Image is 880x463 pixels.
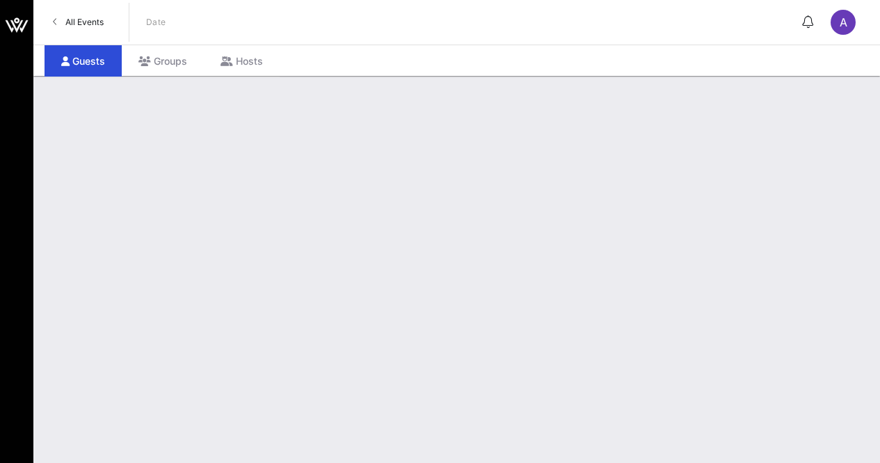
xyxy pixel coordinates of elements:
div: Groups [122,45,204,77]
span: All Events [65,17,104,27]
p: Date [146,15,166,29]
div: A [831,10,856,35]
div: Guests [45,45,122,77]
a: All Events [45,11,112,33]
span: A [840,15,847,29]
div: Hosts [204,45,280,77]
